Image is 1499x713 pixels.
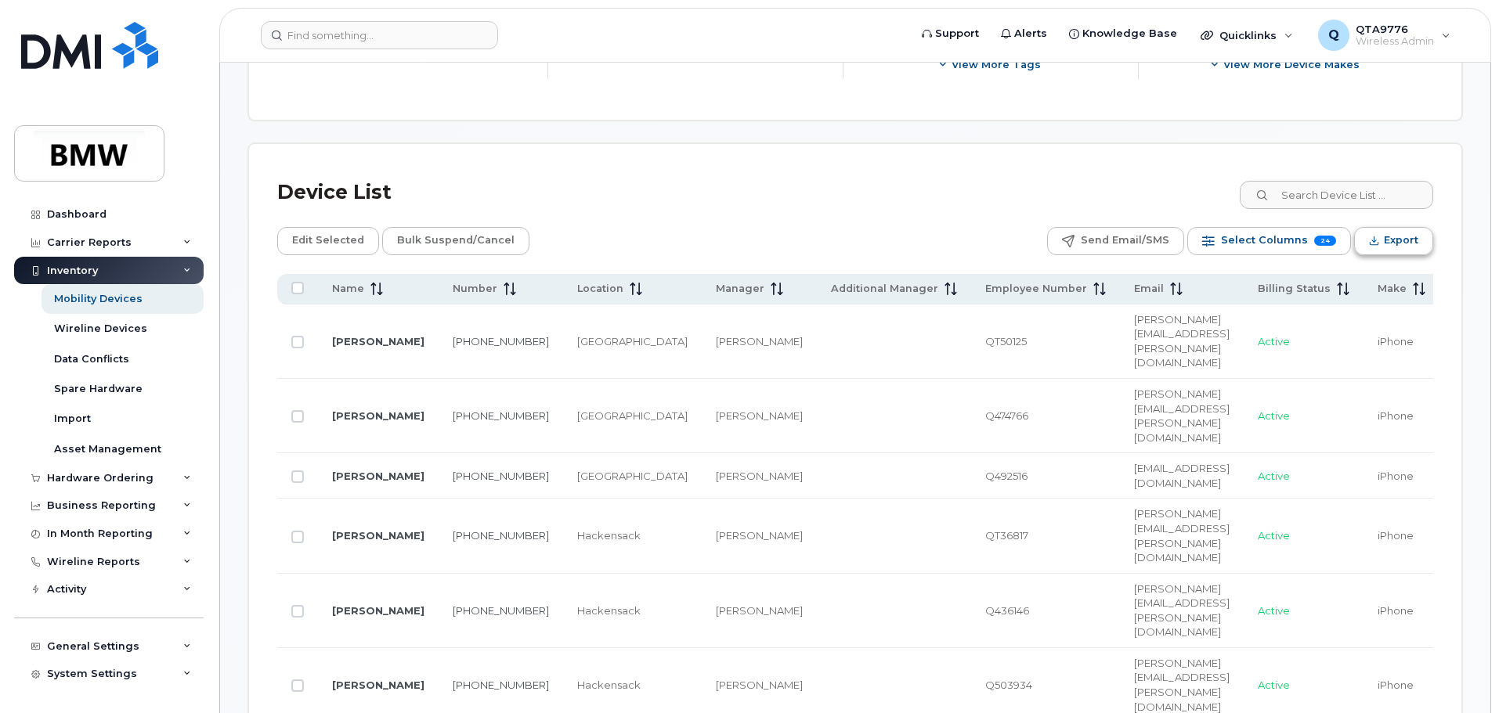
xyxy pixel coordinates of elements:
span: QT50125 [985,335,1027,347]
div: [PERSON_NAME] [716,528,803,543]
span: Active [1258,470,1290,482]
a: [PHONE_NUMBER] [453,335,549,347]
span: Wireless Admin [1356,35,1434,48]
span: Active [1258,335,1290,347]
span: Q503934 [985,679,1032,691]
span: [PERSON_NAME][EMAIL_ADDRESS][PERSON_NAME][DOMAIN_NAME] [1134,313,1230,369]
button: Select Columns 24 [1187,227,1351,255]
span: Q [1328,26,1339,45]
span: [GEOGRAPHIC_DATA] [577,470,688,482]
a: [PHONE_NUMBER] [453,470,549,482]
span: Billing Status [1258,282,1331,296]
span: Number [453,282,497,296]
span: [PERSON_NAME][EMAIL_ADDRESS][PERSON_NAME][DOMAIN_NAME] [1134,507,1230,564]
div: [PERSON_NAME] [716,409,803,423]
div: [PERSON_NAME] [716,603,803,618]
span: Additional Manager [831,282,938,296]
div: [PERSON_NAME] [716,469,803,484]
span: Q474766 [985,409,1028,422]
a: Knowledge Base [1058,18,1188,49]
span: Active [1258,529,1290,542]
span: Send Email/SMS [1081,229,1169,252]
span: Employee Number [985,282,1087,296]
span: View more tags [952,57,1041,72]
span: QT36817 [985,529,1028,542]
a: [PERSON_NAME] [332,679,424,691]
span: Location [577,282,623,296]
span: Q436146 [985,604,1029,617]
span: [PERSON_NAME][EMAIL_ADDRESS][PERSON_NAME][DOMAIN_NAME] [1134,657,1230,713]
span: Support [935,26,979,41]
span: Active [1258,604,1290,617]
span: Name [332,282,364,296]
span: [EMAIL_ADDRESS][DOMAIN_NAME] [1134,462,1230,489]
span: Quicklinks [1219,29,1277,41]
span: Make [1378,282,1407,296]
iframe: Messenger Launcher [1431,645,1487,701]
a: Support [911,18,990,49]
span: QTA9776 [1356,23,1434,35]
div: [PERSON_NAME] [716,334,803,349]
span: iPhone [1378,409,1414,422]
button: View More Device Makes [1164,51,1408,79]
span: Alerts [1014,26,1047,41]
a: [PHONE_NUMBER] [453,679,549,691]
span: Active [1258,409,1290,422]
span: Q492516 [985,470,1028,482]
a: [PHONE_NUMBER] [453,604,549,617]
div: [PERSON_NAME] [716,678,803,693]
a: [PHONE_NUMBER] [453,409,549,422]
span: Bulk Suspend/Cancel [397,229,515,252]
span: iPhone [1378,679,1414,691]
span: [GEOGRAPHIC_DATA] [577,335,688,347]
span: 24 [1314,236,1336,246]
input: Search Device List ... [1240,181,1433,209]
button: Send Email/SMS [1047,227,1184,255]
span: Active [1258,679,1290,691]
a: [PERSON_NAME] [332,604,424,617]
span: Hackensack [577,529,641,542]
span: View More Device Makes [1223,57,1360,72]
span: iPhone [1378,529,1414,542]
span: Hackensack [577,604,641,617]
div: Device List [277,172,392,213]
span: Export [1384,229,1418,252]
button: Bulk Suspend/Cancel [382,227,529,255]
span: [PERSON_NAME][EMAIL_ADDRESS][PERSON_NAME][DOMAIN_NAME] [1134,582,1230,639]
span: Hackensack [577,679,641,691]
a: [PERSON_NAME] [332,529,424,542]
span: Edit Selected [292,229,364,252]
span: Select Columns [1221,229,1308,252]
a: Alerts [990,18,1058,49]
span: iPhone [1378,335,1414,347]
a: [PERSON_NAME] [332,409,424,422]
button: Export [1354,227,1433,255]
a: [PERSON_NAME] [332,335,424,347]
div: Quicklinks [1190,20,1304,51]
a: [PHONE_NUMBER] [453,529,549,542]
span: Manager [716,282,764,296]
span: iPhone [1378,470,1414,482]
span: Email [1134,282,1164,296]
button: Edit Selected [277,227,379,255]
input: Find something... [261,21,498,49]
div: QTA9776 [1307,20,1461,51]
span: [PERSON_NAME][EMAIL_ADDRESS][PERSON_NAME][DOMAIN_NAME] [1134,387,1230,444]
span: iPhone [1378,604,1414,617]
span: Knowledge Base [1082,26,1177,41]
a: [PERSON_NAME] [332,470,424,482]
button: View more tags [869,51,1113,79]
span: [GEOGRAPHIC_DATA] [577,409,688,422]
